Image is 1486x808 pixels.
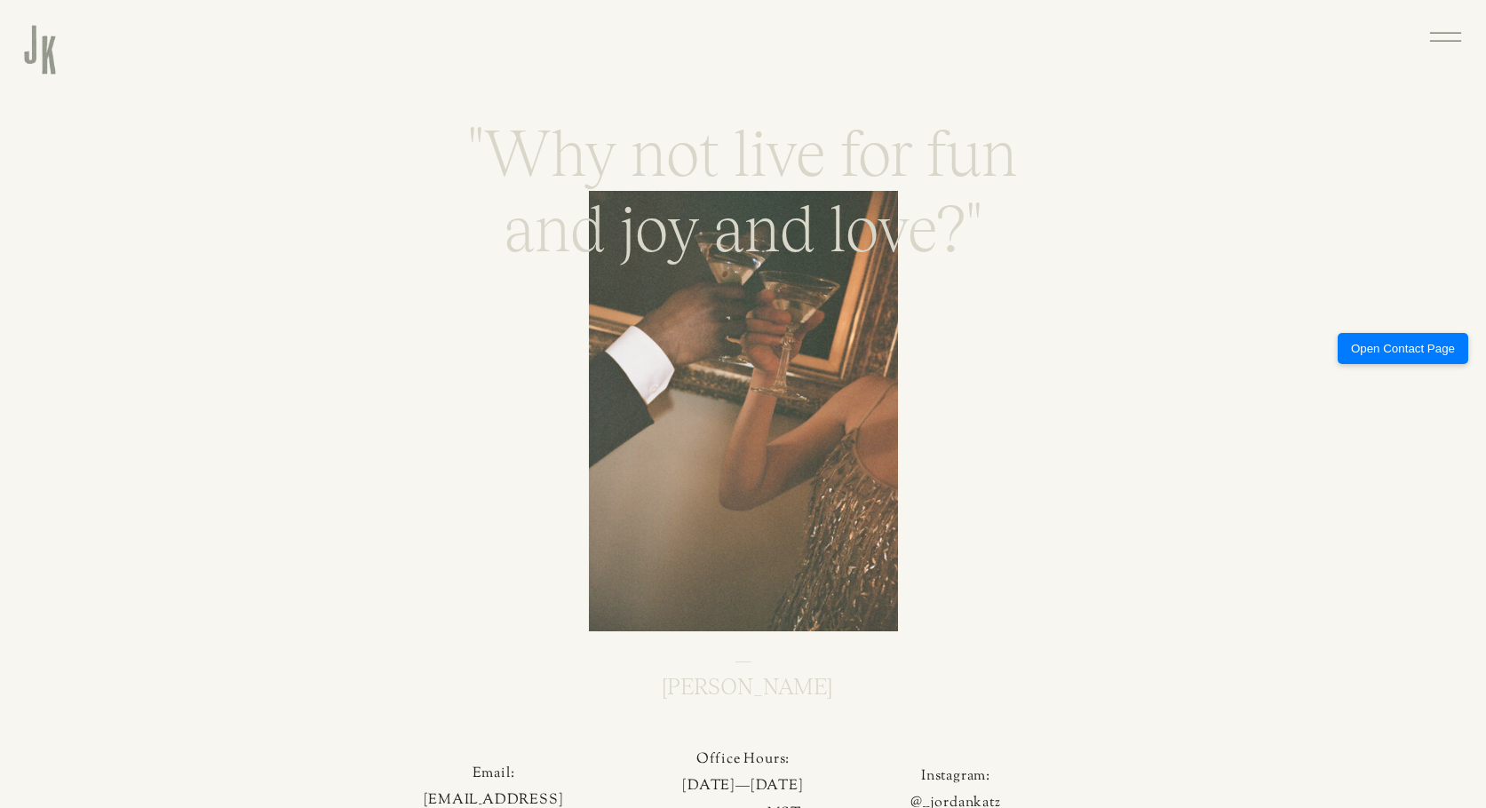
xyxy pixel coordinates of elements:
[464,115,1023,266] h2: "Why not live for fun and joy and love?"
[663,646,824,675] h2: — [PERSON_NAME]
[1338,333,1468,364] button: Open Contact Page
